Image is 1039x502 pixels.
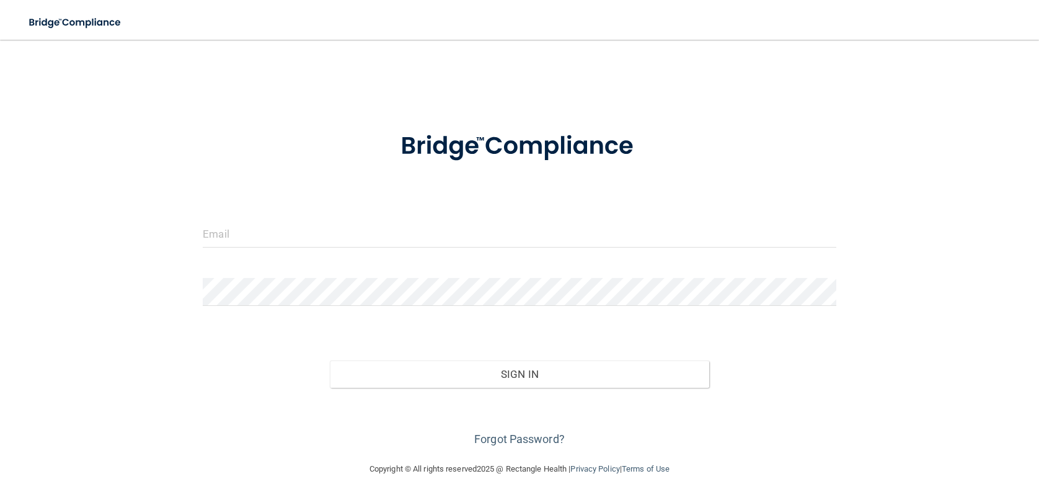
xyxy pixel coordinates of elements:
[474,433,565,446] a: Forgot Password?
[330,361,710,388] button: Sign In
[622,464,670,473] a: Terms of Use
[570,464,619,473] a: Privacy Policy
[203,220,836,248] input: Email
[375,114,664,179] img: bridge_compliance_login_screen.278c3ca4.svg
[293,449,746,489] div: Copyright © All rights reserved 2025 @ Rectangle Health | |
[19,10,133,35] img: bridge_compliance_login_screen.278c3ca4.svg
